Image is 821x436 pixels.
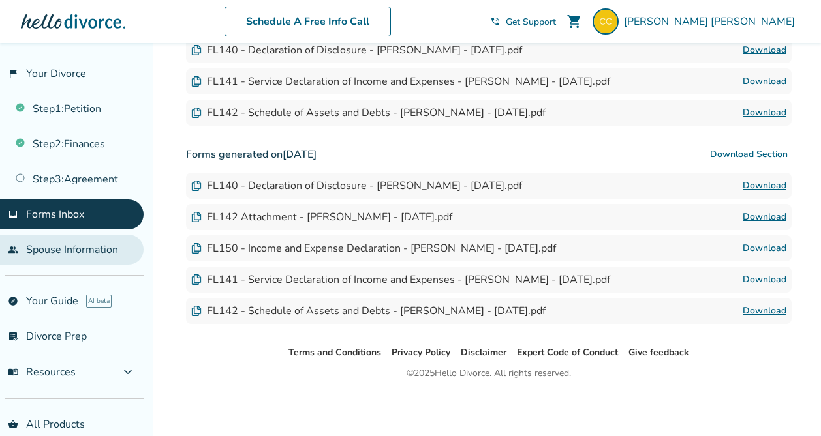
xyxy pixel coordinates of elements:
span: menu_book [8,367,18,377]
a: Download [743,74,786,89]
span: expand_more [120,364,136,380]
img: Document [191,108,202,118]
span: phone_in_talk [490,16,501,27]
a: Expert Code of Conduct [517,346,618,358]
h3: Forms generated on [DATE] [186,141,792,167]
div: FL141 - Service Declaration of Income and Expenses - [PERSON_NAME] - [DATE].pdf [191,74,610,89]
a: Download [743,42,786,58]
img: checy16@gmail.com [593,8,619,35]
div: FL142 - Schedule of Assets and Debts - [PERSON_NAME] - [DATE].pdf [191,304,546,318]
div: FL140 - Declaration of Disclosure - [PERSON_NAME] - [DATE].pdf [191,179,522,193]
a: Download [743,272,786,287]
li: Give feedback [628,345,689,360]
div: © 2025 Hello Divorce. All rights reserved. [407,366,571,381]
div: FL150 - Income and Expense Declaration - [PERSON_NAME] - [DATE].pdf [191,241,556,255]
img: Document [191,181,202,191]
li: Disclaimer [461,345,506,360]
span: flag_2 [8,68,18,79]
a: Download [743,303,786,319]
span: AI beta [86,295,112,308]
a: Download [743,105,786,121]
a: Download [743,178,786,194]
img: Document [191,76,202,87]
span: explore [8,296,18,306]
span: people [8,244,18,255]
span: Forms Inbox [26,207,84,222]
a: phone_in_talkGet Support [490,16,556,28]
span: shopping_basket [8,419,18,429]
iframe: Chat Widget [756,373,821,436]
span: Resources [8,365,76,379]
div: FL142 Attachment - [PERSON_NAME] - [DATE].pdf [191,210,452,224]
span: [PERSON_NAME] [PERSON_NAME] [624,14,800,29]
span: Get Support [506,16,556,28]
img: Document [191,212,202,222]
img: Document [191,306,202,316]
span: shopping_cart [566,14,582,29]
span: inbox [8,209,18,220]
a: Download [743,209,786,225]
a: Privacy Policy [392,346,450,358]
a: Download [743,240,786,256]
div: FL140 - Declaration of Disclosure - [PERSON_NAME] - [DATE].pdf [191,43,522,57]
img: Document [191,243,202,254]
button: Download Section [706,141,792,167]
div: FL141 - Service Declaration of Income and Expenses - [PERSON_NAME] - [DATE].pdf [191,272,610,287]
a: Terms and Conditions [288,346,381,358]
img: Document [191,274,202,285]
img: Document [191,45,202,55]
span: list_alt_check [8,331,18,342]
div: FL142 - Schedule of Assets and Debts - [PERSON_NAME] - [DATE].pdf [191,106,546,120]
a: Schedule A Free Info Call [225,7,391,36]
